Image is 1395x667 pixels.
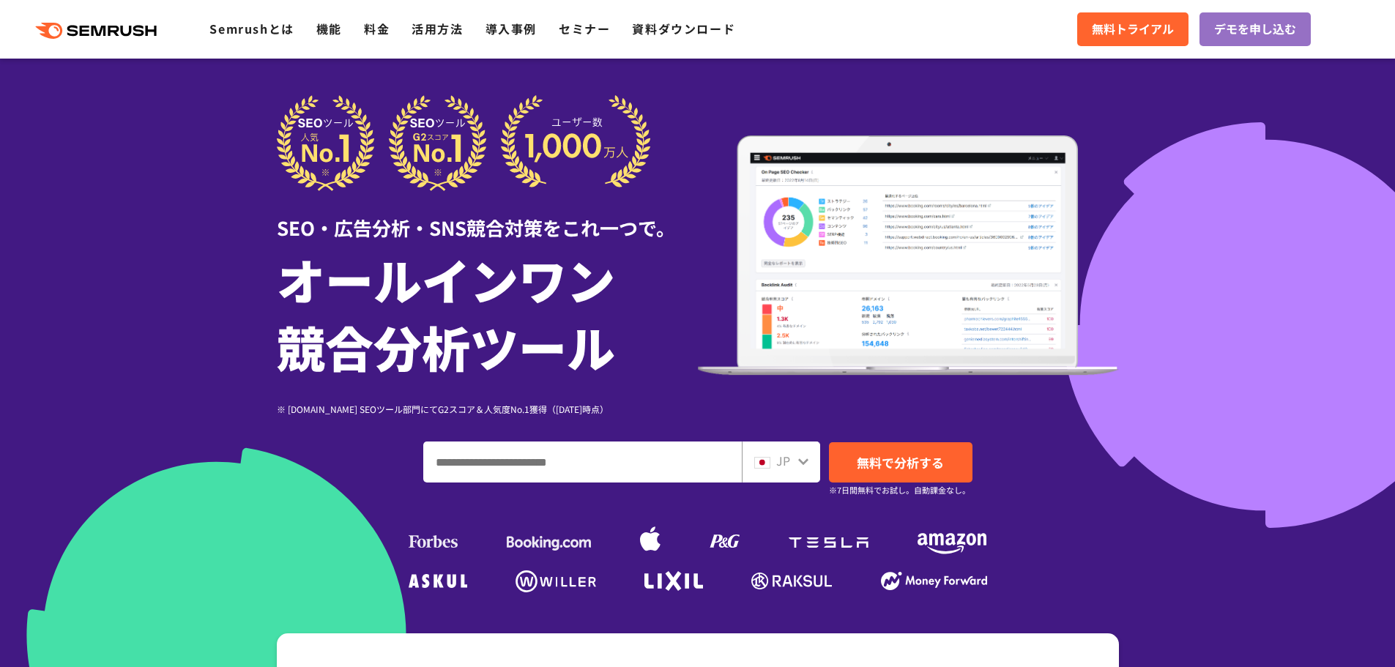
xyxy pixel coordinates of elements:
[1214,20,1296,39] span: デモを申し込む
[486,20,537,37] a: 導入事例
[277,245,698,380] h1: オールインワン 競合分析ツール
[424,442,741,482] input: ドメイン、キーワードまたはURLを入力してください
[632,20,735,37] a: 資料ダウンロード
[277,191,698,242] div: SEO・広告分析・SNS競合対策をこれ一つで。
[857,453,944,472] span: 無料で分析する
[829,442,972,482] a: 無料で分析する
[364,20,390,37] a: 料金
[559,20,610,37] a: セミナー
[277,402,698,416] div: ※ [DOMAIN_NAME] SEOツール部門にてG2スコア＆人気度No.1獲得（[DATE]時点）
[1077,12,1188,46] a: 無料トライアル
[776,452,790,469] span: JP
[1092,20,1174,39] span: 無料トライアル
[829,483,970,497] small: ※7日間無料でお試し。自動課金なし。
[316,20,342,37] a: 機能
[412,20,463,37] a: 活用方法
[209,20,294,37] a: Semrushとは
[1199,12,1311,46] a: デモを申し込む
